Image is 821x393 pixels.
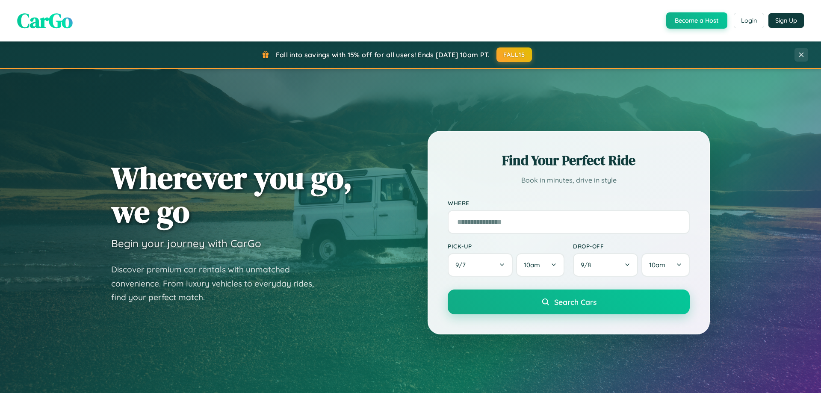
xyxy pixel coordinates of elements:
[276,50,490,59] span: Fall into savings with 15% off for all users! Ends [DATE] 10am PT.
[448,242,564,250] label: Pick-up
[448,290,690,314] button: Search Cars
[554,297,597,307] span: Search Cars
[496,47,532,62] button: FALL15
[17,6,73,35] span: CarGo
[448,199,690,207] label: Where
[649,261,665,269] span: 10am
[448,151,690,170] h2: Find Your Perfect Ride
[524,261,540,269] span: 10am
[111,263,325,304] p: Discover premium car rentals with unmatched convenience. From luxury vehicles to everyday rides, ...
[641,253,690,277] button: 10am
[666,12,727,29] button: Become a Host
[448,174,690,186] p: Book in minutes, drive in style
[455,261,470,269] span: 9 / 7
[111,237,261,250] h3: Begin your journey with CarGo
[111,161,352,228] h1: Wherever you go, we go
[581,261,595,269] span: 9 / 8
[516,253,564,277] button: 10am
[734,13,764,28] button: Login
[448,253,513,277] button: 9/7
[573,253,638,277] button: 9/8
[768,13,804,28] button: Sign Up
[573,242,690,250] label: Drop-off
